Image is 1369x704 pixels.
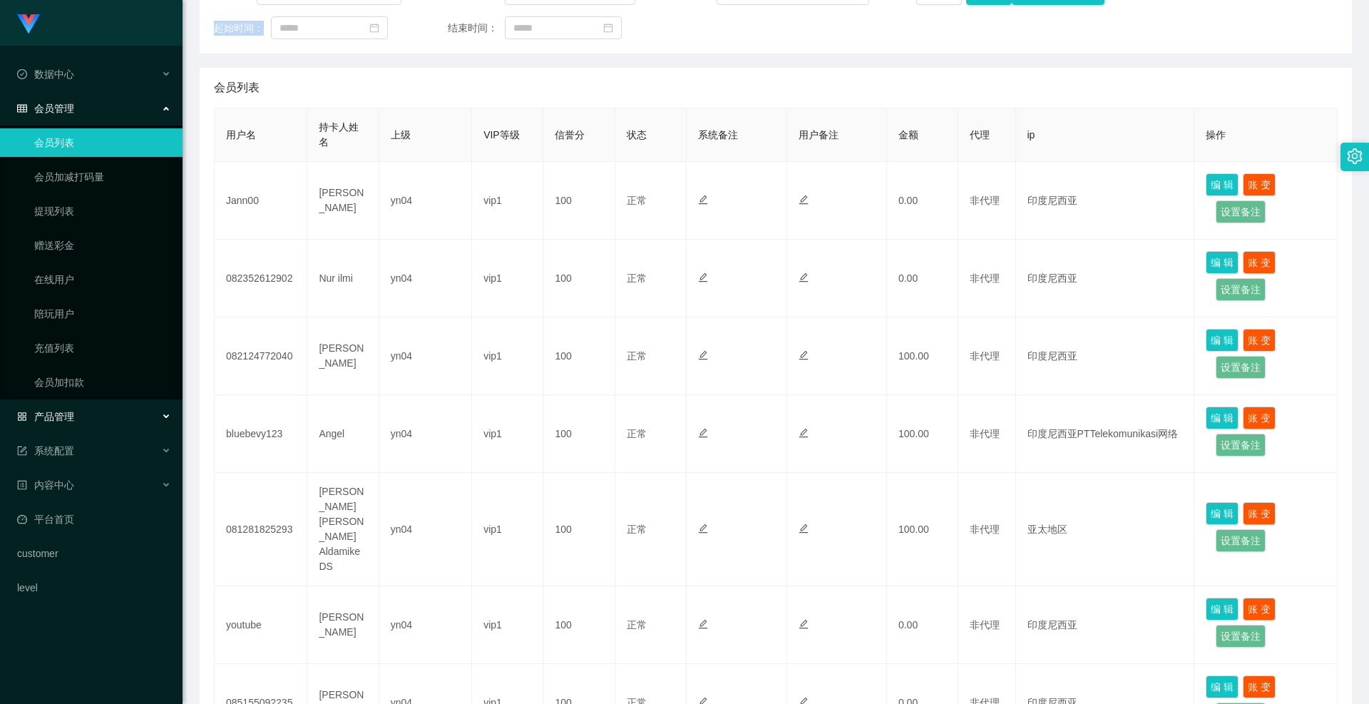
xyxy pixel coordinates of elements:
span: 用户名 [226,129,256,141]
i: 图标: edit [799,350,809,360]
td: youtube [215,586,307,664]
a: 充值列表 [34,334,171,362]
i: 图标: check-circle-o [17,69,27,79]
button: 编 辑 [1206,173,1239,196]
span: 正常 [627,195,647,206]
td: 0.00 [887,586,958,664]
span: 正常 [627,272,647,284]
td: [PERSON_NAME] [307,162,379,240]
span: 操作 [1206,129,1226,141]
span: 金额 [898,129,918,141]
i: 图标: edit [799,272,809,282]
i: 图标: edit [698,272,708,282]
button: 账 变 [1243,675,1276,698]
td: vip1 [472,473,543,586]
td: vip1 [472,317,543,395]
span: 非代理 [970,272,1000,284]
i: 图标: edit [698,350,708,360]
a: 赠送彩金 [34,231,171,260]
td: 100 [543,317,615,395]
td: 印度尼西亚 [1016,317,1195,395]
td: 100 [543,473,615,586]
span: 会员管理 [17,103,74,114]
i: 图标: appstore-o [17,412,27,422]
i: 图标: form [17,446,27,456]
td: 100.00 [887,317,958,395]
td: yn04 [379,586,472,664]
td: yn04 [379,317,472,395]
td: 100 [543,240,615,317]
td: 100 [543,162,615,240]
a: 会员加扣款 [34,368,171,397]
span: 内容中心 [17,479,74,491]
button: 账 变 [1243,598,1276,621]
td: 100.00 [887,473,958,586]
td: [PERSON_NAME] [307,586,379,664]
span: VIP等级 [483,129,520,141]
td: vip1 [472,586,543,664]
span: 会员列表 [214,79,260,96]
span: 正常 [627,619,647,631]
td: Jann00 [215,162,307,240]
a: 会员列表 [34,128,171,157]
i: 图标: edit [698,619,708,629]
i: 图标: profile [17,480,27,490]
i: 图标: edit [799,428,809,438]
span: 结束时间： [448,21,505,36]
span: 上级 [391,129,411,141]
td: yn04 [379,162,472,240]
a: 在线用户 [34,265,171,294]
span: 非代理 [970,428,1000,439]
button: 编 辑 [1206,598,1239,621]
td: Angel [307,395,379,473]
td: yn04 [379,240,472,317]
span: 持卡人姓名 [319,121,359,148]
span: 非代理 [970,524,1000,535]
td: 100 [543,395,615,473]
td: 印度尼西亚PTTelekomunikasi网络 [1016,395,1195,473]
td: yn04 [379,473,472,586]
button: 设置备注 [1216,356,1266,379]
img: logo.9652507e.png [17,14,40,34]
span: 数据中心 [17,68,74,80]
td: 亚太地区 [1016,473,1195,586]
span: 非代理 [970,350,1000,362]
td: 100 [543,586,615,664]
td: 印度尼西亚 [1016,240,1195,317]
span: 正常 [627,350,647,362]
i: 图标: edit [698,428,708,438]
td: Nur ilmi [307,240,379,317]
i: 图标: edit [799,195,809,205]
td: 0.00 [887,162,958,240]
i: 图标: edit [698,195,708,205]
span: 信誉分 [555,129,585,141]
a: customer [17,539,171,568]
button: 设置备注 [1216,200,1266,223]
span: 正常 [627,428,647,439]
i: 图标: edit [799,524,809,534]
button: 账 变 [1243,251,1276,274]
button: 账 变 [1243,407,1276,429]
td: [PERSON_NAME] [307,317,379,395]
button: 编 辑 [1206,407,1239,429]
td: bluebevy123 [215,395,307,473]
i: 图标: calendar [603,23,613,33]
a: 图标: dashboard平台首页 [17,505,171,534]
button: 账 变 [1243,502,1276,525]
span: 正常 [627,524,647,535]
td: 082124772040 [215,317,307,395]
button: 设置备注 [1216,278,1266,301]
span: 系统配置 [17,445,74,456]
i: 图标: edit [799,619,809,629]
i: 图标: calendar [369,23,379,33]
td: vip1 [472,240,543,317]
a: level [17,573,171,602]
td: 0.00 [887,240,958,317]
span: 状态 [627,129,647,141]
td: 印度尼西亚 [1016,162,1195,240]
button: 编 辑 [1206,502,1239,525]
span: 产品管理 [17,411,74,422]
td: 100.00 [887,395,958,473]
td: [PERSON_NAME] [PERSON_NAME] Aldamike DS [307,473,379,586]
i: 图标: setting [1347,148,1363,164]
